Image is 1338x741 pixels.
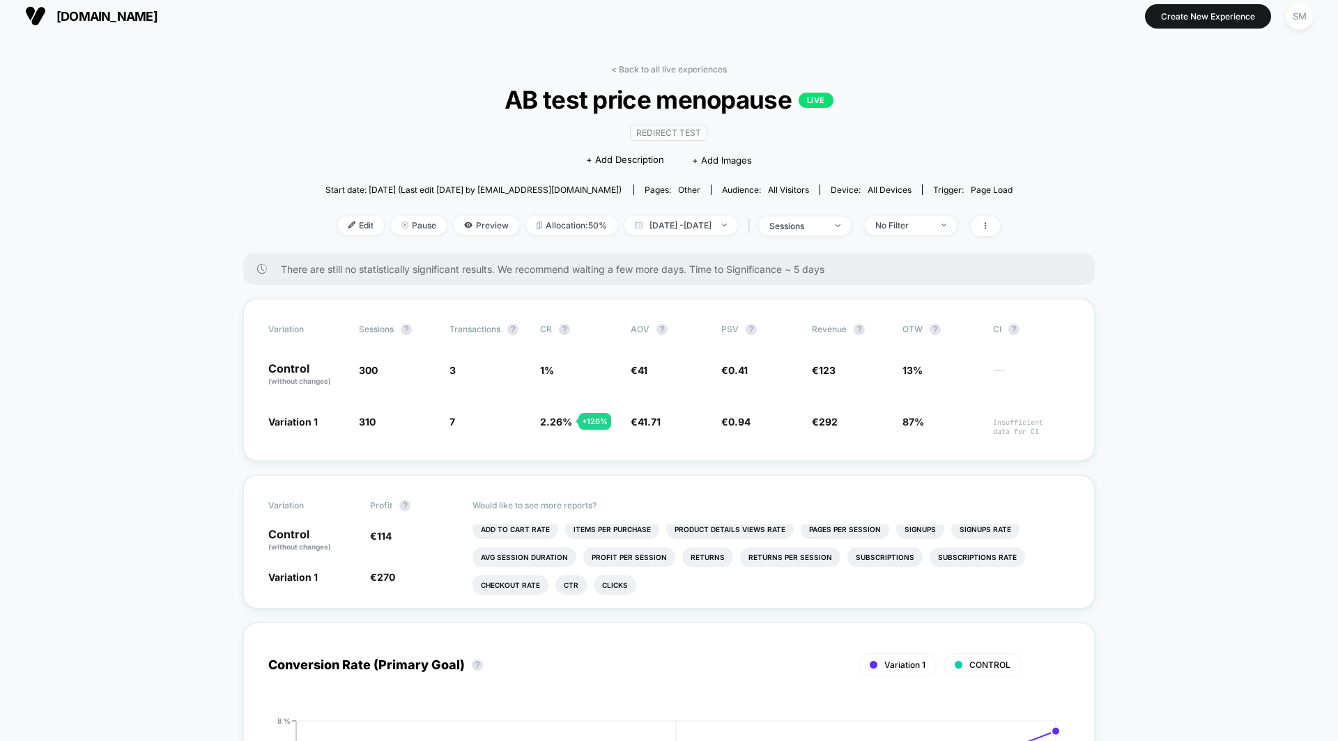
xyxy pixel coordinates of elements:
span: Revenue [812,324,847,334]
a: < Back to all live experiences [611,64,727,75]
li: Pages Per Session [801,520,889,539]
span: 292 [819,416,838,428]
span: 3 [449,364,456,376]
span: Insufficient data for CI [993,418,1070,436]
span: 0.41 [728,364,748,376]
img: end [941,224,946,226]
p: Control [268,529,356,552]
span: Pause [391,216,447,235]
span: [DATE] - [DATE] [624,216,737,235]
span: + Add Description [586,153,664,167]
span: Device: [820,185,922,195]
button: ? [401,324,412,335]
img: end [836,224,840,227]
span: € [631,416,661,428]
img: edit [348,221,355,228]
button: ? [1008,324,1020,335]
span: € [721,364,748,376]
span: [DOMAIN_NAME] [56,9,157,24]
span: € [721,416,751,428]
li: Avg Session Duration [472,547,576,567]
span: Start date: [DATE] (Last edit [DATE] by [EMAIL_ADDRESS][DOMAIN_NAME]) [325,185,622,195]
span: Variation 1 [884,660,925,670]
span: € [631,364,647,376]
img: end [401,221,408,228]
button: SM [1282,2,1317,31]
span: € [812,364,836,376]
span: | [744,216,759,236]
span: Variation 1 [268,571,318,583]
span: all devices [868,185,912,195]
span: AOV [631,324,649,334]
span: --- [993,366,1070,387]
li: Returns [682,547,733,567]
span: 41.71 [638,416,661,428]
span: (without changes) [268,377,331,385]
span: other [678,185,700,195]
span: There are still no statistically significant results. We recommend waiting a few more days . Time... [281,263,1067,275]
button: ? [930,324,941,335]
button: [DOMAIN_NAME] [21,5,162,27]
button: ? [559,324,570,335]
li: Subscriptions [847,547,923,567]
span: + Add Images [692,155,752,166]
button: ? [399,500,410,511]
li: Clicks [594,575,636,595]
span: Variation 1 [268,416,318,428]
span: 41 [638,364,647,376]
span: (without changes) [268,543,331,551]
div: Audience: [722,185,809,195]
li: Product Details Views Rate [666,520,794,539]
img: rebalance [537,221,542,229]
span: PSV [721,324,739,334]
img: end [722,224,727,226]
span: 0.94 [728,416,751,428]
span: Profit [370,500,392,510]
span: € [370,571,395,583]
span: 310 [359,416,376,428]
span: Redirect Test [630,125,707,141]
li: Signups Rate [951,520,1020,539]
button: ? [656,324,668,335]
p: Control [268,363,345,387]
span: € [812,416,838,428]
li: Profit Per Session [583,547,675,567]
button: ? [746,324,757,335]
span: CR [540,324,552,334]
span: OTW [902,324,979,335]
span: 87% [902,416,924,428]
span: Allocation: 50% [526,216,617,235]
li: Subscriptions Rate [930,547,1025,567]
p: LIVE [799,93,833,108]
button: ? [472,660,483,671]
li: Add To Cart Rate [472,520,558,539]
img: calendar [635,221,643,228]
span: AB test price menopause [360,85,978,114]
span: Edit [338,216,384,235]
span: 7 [449,416,455,428]
span: Sessions [359,324,394,334]
div: SM [1286,3,1313,30]
img: Visually logo [25,6,46,26]
span: Preview [454,216,519,235]
span: CI [993,324,1070,335]
span: Variation [268,324,345,335]
span: 270 [377,571,395,583]
button: Create New Experience [1145,4,1271,29]
span: Variation [268,500,345,511]
div: sessions [769,221,825,231]
li: Ctr [555,575,587,595]
span: Transactions [449,324,500,334]
li: Items Per Purchase [565,520,659,539]
span: 300 [359,364,378,376]
span: All Visitors [768,185,809,195]
button: ? [854,324,865,335]
div: + 126 % [578,413,611,430]
span: CONTROL [969,660,1010,670]
span: Page Load [971,185,1013,195]
li: Signups [896,520,944,539]
span: 114 [377,530,392,542]
li: Checkout Rate [472,575,548,595]
p: Would like to see more reports? [472,500,1070,510]
span: 2.26 % [540,416,572,428]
